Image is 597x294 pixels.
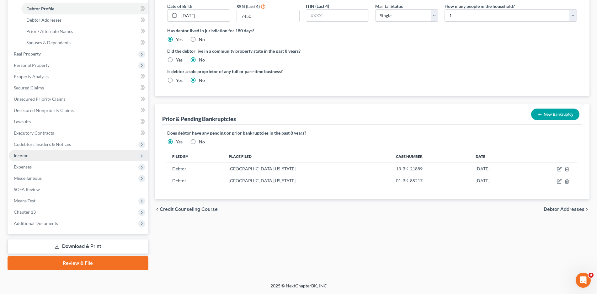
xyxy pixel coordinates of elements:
[9,82,148,94] a: Secured Claims
[14,175,42,181] span: Miscellaneous
[167,3,192,9] label: Date of Birth
[224,150,391,163] th: Place Filed
[576,273,591,288] iframe: Intercom live chat
[160,207,218,212] span: Credit Counseling Course
[21,26,148,37] a: Prior / Alternate Names
[14,96,66,102] span: Unsecured Priority Claims
[167,163,224,175] td: Debtor
[26,40,71,45] span: Spouses & Dependents
[26,6,54,11] span: Debtor Profile
[21,3,148,14] a: Debtor Profile
[14,198,35,203] span: Means Test
[167,175,224,187] td: Debtor
[14,142,71,147] span: Codebtors Insiders & Notices
[167,68,369,75] label: Is debtor a sole proprietor of any full or part-time business?
[167,150,224,163] th: Filed By
[589,273,594,278] span: 4
[14,119,31,124] span: Lawsuits
[14,85,44,90] span: Secured Claims
[9,94,148,105] a: Unsecured Priority Claims
[237,3,260,10] label: SSN (Last 4)
[199,139,205,145] label: No
[120,283,477,294] div: 2025 © NextChapterBK, INC
[21,14,148,26] a: Debtor Addresses
[544,207,584,212] span: Debtor Addresses
[9,116,148,127] a: Lawsuits
[176,77,183,83] label: Yes
[9,105,148,116] a: Unsecured Nonpriority Claims
[237,10,299,22] input: XXXX
[14,221,58,226] span: Additional Documents
[391,175,471,187] td: 01-BK-85217
[224,175,391,187] td: [GEOGRAPHIC_DATA][US_STATE]
[14,62,50,68] span: Personal Property
[391,163,471,175] td: 13-BK-21889
[471,163,522,175] td: [DATE]
[155,207,218,212] button: chevron_left Credit Counseling Course
[176,139,183,145] label: Yes
[8,239,148,254] a: Download & Print
[14,187,40,192] span: SOFA Review
[14,108,74,113] span: Unsecured Nonpriority Claims
[26,29,73,34] span: Prior / Alternate Names
[199,57,205,63] label: No
[306,10,369,22] input: XXXX
[26,17,61,23] span: Debtor Addresses
[176,36,183,43] label: Yes
[471,175,522,187] td: [DATE]
[199,77,205,83] label: No
[14,209,36,215] span: Chapter 13
[391,150,471,163] th: Case Number
[9,184,148,195] a: SOFA Review
[375,3,403,9] label: Marital Status
[176,57,183,63] label: Yes
[14,164,32,169] span: Expenses
[224,163,391,175] td: [GEOGRAPHIC_DATA][US_STATE]
[531,109,579,120] button: New Bankruptcy
[306,3,329,9] label: ITIN (Last 4)
[9,71,148,82] a: Property Analysis
[8,256,148,270] a: Review & File
[162,115,236,123] div: Prior & Pending Bankruptcies
[21,37,148,48] a: Spouses & Dependents
[155,207,160,212] i: chevron_left
[167,130,577,136] label: Does debtor have any pending or prior bankruptcies in the past 8 years?
[14,130,54,136] span: Executory Contracts
[179,10,230,22] input: MM/DD/YYYY
[584,207,589,212] i: chevron_right
[167,27,577,34] label: Has debtor lived in jurisdiction for 180 days?
[471,150,522,163] th: Date
[445,3,515,9] label: How many people in the household?
[14,74,49,79] span: Property Analysis
[544,207,589,212] button: Debtor Addresses chevron_right
[14,51,41,56] span: Real Property
[9,127,148,139] a: Executory Contracts
[167,48,577,54] label: Did the debtor live in a community property state in the past 8 years?
[199,36,205,43] label: No
[14,153,28,158] span: Income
